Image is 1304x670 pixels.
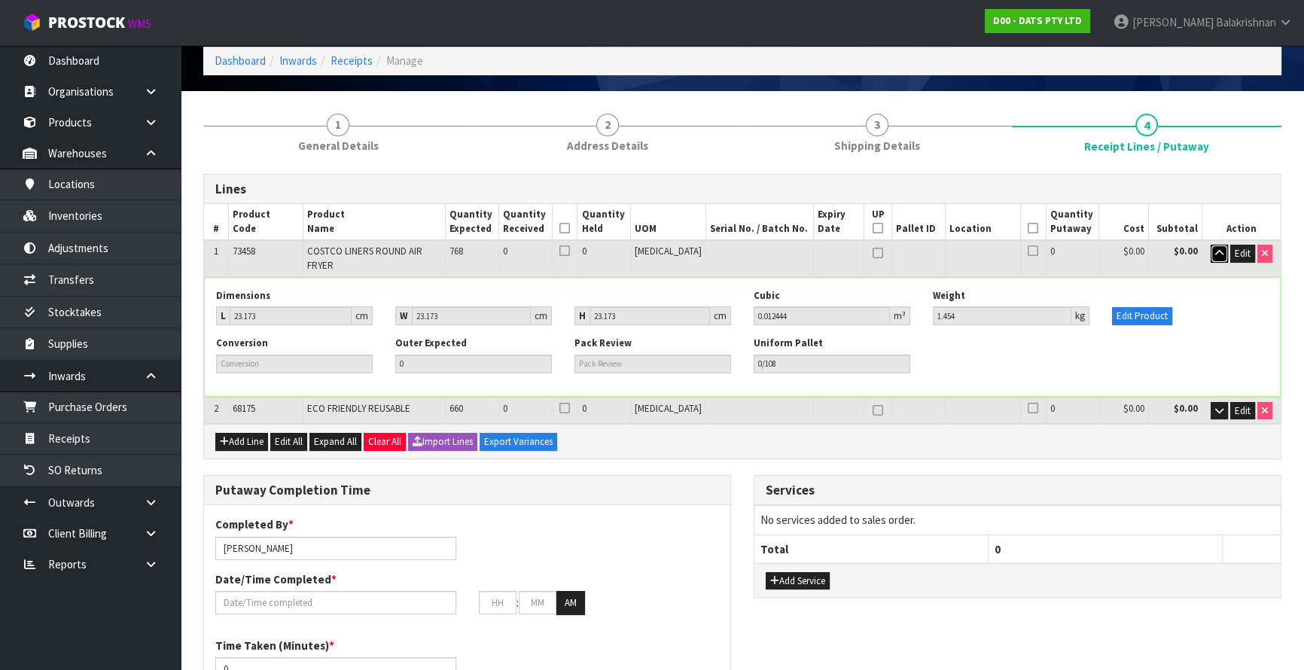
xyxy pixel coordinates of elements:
strong: L [221,309,226,322]
button: AM [556,591,585,615]
th: Cost [1099,204,1149,240]
label: Dimensions [216,289,270,303]
span: 0 [995,542,1001,556]
button: Edit Product [1112,307,1172,325]
strong: $0.00 [1174,402,1198,415]
span: 68175 [233,402,255,415]
th: Location [945,204,1020,240]
input: Width [412,306,531,325]
div: cm [352,306,373,325]
th: Pallet ID [892,204,945,240]
button: Import Lines [408,433,477,451]
strong: H [579,309,586,322]
span: 0 [581,402,586,415]
div: m³ [890,306,910,325]
input: Pallet Review [754,355,910,373]
th: Serial No. / Batch No. [706,204,814,240]
label: Uniform Pallet [754,337,823,350]
span: COSTCO LINERS ROUND AIR FRYER [307,245,422,271]
th: Quantity Received [498,204,552,240]
div: kg [1071,306,1089,325]
span: 0 [503,402,507,415]
a: Receipts [331,53,373,68]
label: Time Taken (Minutes) [215,638,334,653]
label: Weight [933,289,965,303]
button: Edit [1230,402,1255,420]
h3: Services [766,483,1269,498]
div: cm [710,306,731,325]
span: 1 [327,114,349,136]
th: Product Name [303,204,446,240]
button: Edit [1230,245,1255,263]
input: Date/Time completed [215,591,456,614]
th: UOM [631,204,706,240]
span: 0 [581,245,586,257]
span: [MEDICAL_DATA] [635,402,702,415]
span: Manage [386,53,423,68]
input: Conversion [216,355,373,373]
input: HH [479,591,516,614]
button: Clear All [364,433,406,451]
span: [PERSON_NAME] [1132,15,1214,29]
span: 4 [1135,114,1158,136]
span: Expand All [314,435,357,448]
span: Address Details [567,138,648,154]
span: 0 [503,245,507,257]
label: Date/Time Completed [215,571,337,587]
span: 660 [449,402,463,415]
span: 0 [1050,402,1055,415]
span: Shipping Details [834,138,920,154]
span: 73458 [233,245,255,257]
div: cm [531,306,552,325]
a: Dashboard [215,53,266,68]
button: Export Variances [480,433,557,451]
a: D00 - DATS PTY LTD [985,9,1090,33]
span: Receipt Lines / Putaway [1084,139,1209,154]
th: Total [754,534,989,563]
span: 2 [596,114,619,136]
strong: $0.00 [1174,245,1198,257]
span: ECO FRIENDLY REUSABLE [307,402,410,415]
th: Subtotal [1149,204,1202,240]
button: Add Service [766,572,830,590]
button: Add Line [215,433,268,451]
input: MM [519,591,556,614]
input: Cubic [754,306,890,325]
input: Weight [933,306,1071,325]
span: 3 [866,114,888,136]
input: Length [230,306,352,325]
th: Action [1202,204,1281,240]
label: Outer Expected [395,337,467,350]
span: ProStock [48,13,125,32]
th: Expiry Date [814,204,864,240]
span: Balakrishnan [1216,15,1276,29]
input: Height [590,306,710,325]
span: $0.00 [1123,245,1144,257]
img: cube-alt.png [23,13,41,32]
span: $0.00 [1123,402,1144,415]
span: 0 [1050,245,1055,257]
input: Outer Expected [395,355,552,373]
span: 1 [214,245,218,257]
span: Edit [1235,404,1251,417]
h3: Putaway Completion Time [215,483,719,498]
span: General Details [298,138,379,154]
th: # [204,204,229,240]
label: Completed By [215,516,294,532]
span: [MEDICAL_DATA] [635,245,702,257]
button: Expand All [309,433,361,451]
span: 2 [214,402,218,415]
label: Conversion [216,337,268,350]
input: Pack Review [574,355,731,373]
label: Cubic [754,289,780,303]
a: Inwards [279,53,317,68]
th: Quantity Expected [445,204,498,240]
label: Pack Review [574,337,632,350]
span: Edit [1235,247,1251,260]
td: : [516,591,519,615]
th: Quantity Held [577,204,631,240]
th: Product Code [229,204,303,240]
th: UP [864,204,892,240]
small: WMS [128,17,151,31]
td: No services added to sales order. [754,506,1281,534]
